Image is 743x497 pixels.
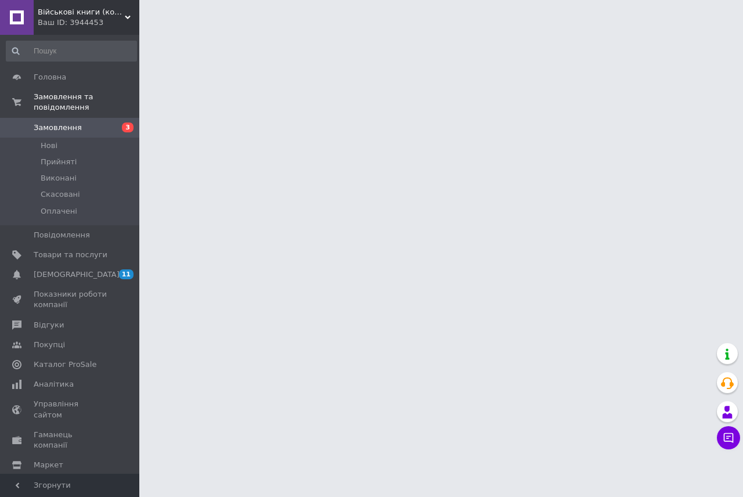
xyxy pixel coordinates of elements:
[34,340,65,350] span: Покупці
[6,41,137,62] input: Пошук
[122,123,134,132] span: 3
[34,320,64,330] span: Відгуки
[34,430,107,451] span: Гаманець компанії
[34,289,107,310] span: Показники роботи компанії
[41,141,57,151] span: Нові
[34,399,107,420] span: Управління сайтом
[41,157,77,167] span: Прийняті
[34,359,96,370] span: Каталог ProSale
[34,72,66,82] span: Головна
[34,92,139,113] span: Замовлення та повідомлення
[34,123,82,133] span: Замовлення
[41,206,77,217] span: Оплачені
[41,173,77,183] span: Виконані
[41,189,80,200] span: Скасовані
[38,17,139,28] div: Ваш ID: 3944453
[717,426,740,449] button: Чат з покупцем
[119,269,134,279] span: 11
[34,230,90,240] span: Повідомлення
[38,7,125,17] span: Військові книги (кольорові)
[34,460,63,470] span: Маркет
[34,250,107,260] span: Товари та послуги
[34,269,120,280] span: [DEMOGRAPHIC_DATA]
[34,379,74,390] span: Аналітика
